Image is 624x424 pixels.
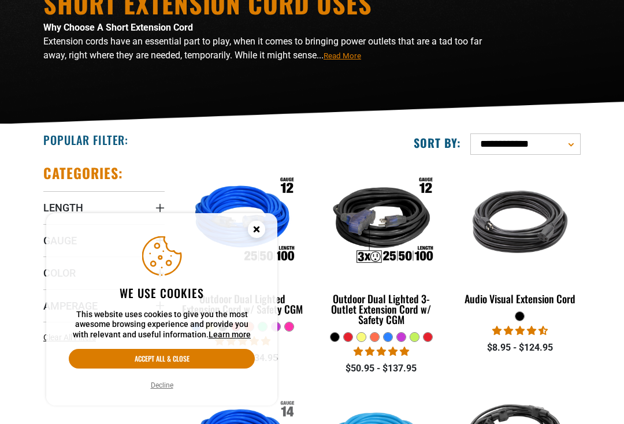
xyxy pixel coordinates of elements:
h2: We use cookies [69,285,255,300]
h2: Popular Filter: [43,132,128,147]
summary: Gauge [43,224,165,256]
div: Outdoor Dual Lighted 3-Outlet Extension Cord w/ Safety CGM [321,293,442,325]
span: Color [43,266,76,280]
summary: Amperage [43,289,165,322]
span: 4.80 stars [354,346,409,357]
label: Sort by: [414,135,461,150]
img: Outdoor Dual Lighted 3-Outlet Extension Cord w/ Safety CGM [319,166,444,278]
a: This website uses cookies to give you the most awesome browsing experience and provide you with r... [209,330,251,339]
h2: Categories: [43,164,123,182]
img: black [458,166,582,278]
a: Clear All Filters [43,332,101,344]
summary: Length [43,191,165,224]
summary: Color [43,256,165,289]
span: Read More [324,51,361,60]
p: Extension cords have an essential part to play, when it comes to bringing power outlets that are ... [43,35,488,62]
p: This website uses cookies to give you the most awesome browsing experience and provide you with r... [69,310,255,340]
img: Outdoor Dual Lighted Extension Cord w/ Safety CGM [180,166,305,278]
strong: Why Choose A Short Extension Cord [43,22,193,33]
span: Amperage [43,299,98,313]
div: Audio Visual Extension Cord [459,293,581,304]
a: black Audio Visual Extension Cord [459,164,581,311]
aside: Cookie Consent [46,213,277,406]
div: $8.95 - $124.95 [459,341,581,355]
div: $50.95 - $137.95 [321,362,442,375]
span: 4.73 stars [492,325,548,336]
span: Clear All Filters [43,333,96,342]
button: Accept all & close [69,349,255,369]
a: Outdoor Dual Lighted Extension Cord w/ Safety CGM Outdoor Dual Lighted Extension Cord w/ Safety CGM [182,164,303,321]
a: Outdoor Dual Lighted 3-Outlet Extension Cord w/ Safety CGM Outdoor Dual Lighted 3-Outlet Extensio... [321,164,442,332]
span: Gauge [43,234,77,247]
button: Decline [147,380,177,391]
span: Length [43,201,83,214]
